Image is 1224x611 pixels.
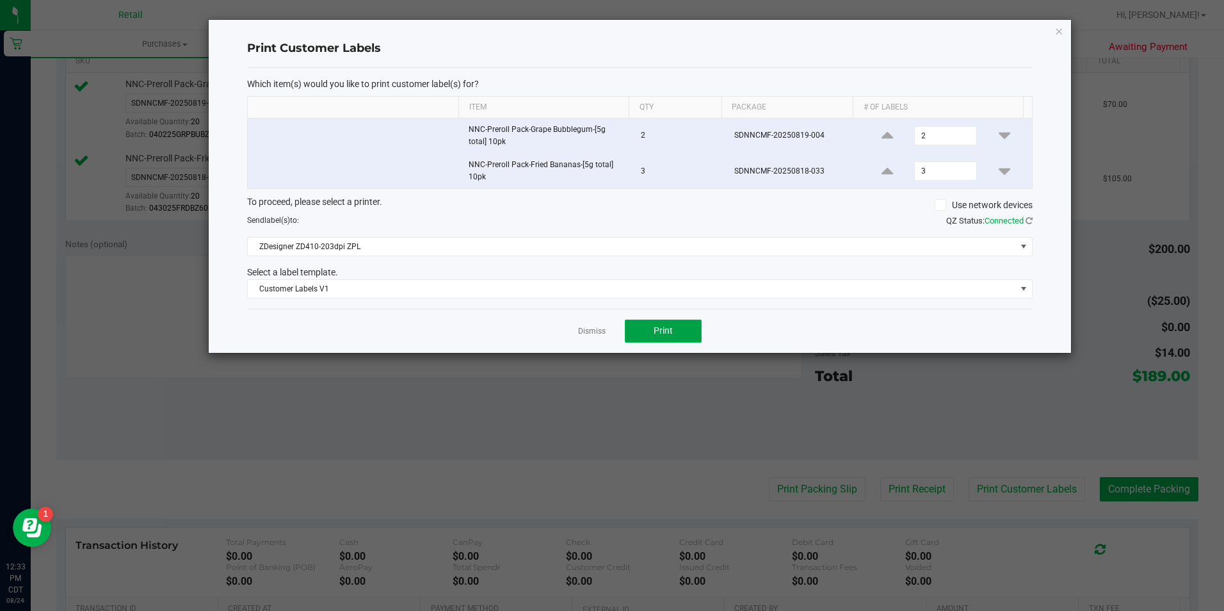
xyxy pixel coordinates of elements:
span: Print [654,325,673,336]
span: Connected [985,216,1024,225]
th: Package [721,97,853,118]
th: # of labels [853,97,1023,118]
span: label(s) [264,216,290,225]
span: Send to: [247,216,299,225]
td: 3 [633,154,727,188]
td: SDNNCMF-20250818-033 [727,154,860,188]
span: ZDesigner ZD410-203dpi ZPL [248,238,1016,256]
iframe: Resource center unread badge [38,507,53,522]
th: Item [458,97,629,118]
td: SDNNCMF-20250819-004 [727,118,860,154]
span: Customer Labels V1 [248,280,1016,298]
div: Select a label template. [238,266,1042,279]
td: 2 [633,118,727,154]
button: Print [625,320,702,343]
h4: Print Customer Labels [247,40,1033,57]
td: NNC-Preroll Pack-Grape Bubblegum-[5g total] 10pk [461,118,633,154]
td: NNC-Preroll Pack-Fried Bananas-[5g total] 10pk [461,154,633,188]
label: Use network devices [935,199,1033,212]
p: Which item(s) would you like to print customer label(s) for? [247,78,1033,90]
iframe: Resource center [13,509,51,547]
th: Qty [629,97,721,118]
div: To proceed, please select a printer. [238,195,1042,215]
a: Dismiss [578,326,606,337]
span: QZ Status: [946,216,1033,225]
